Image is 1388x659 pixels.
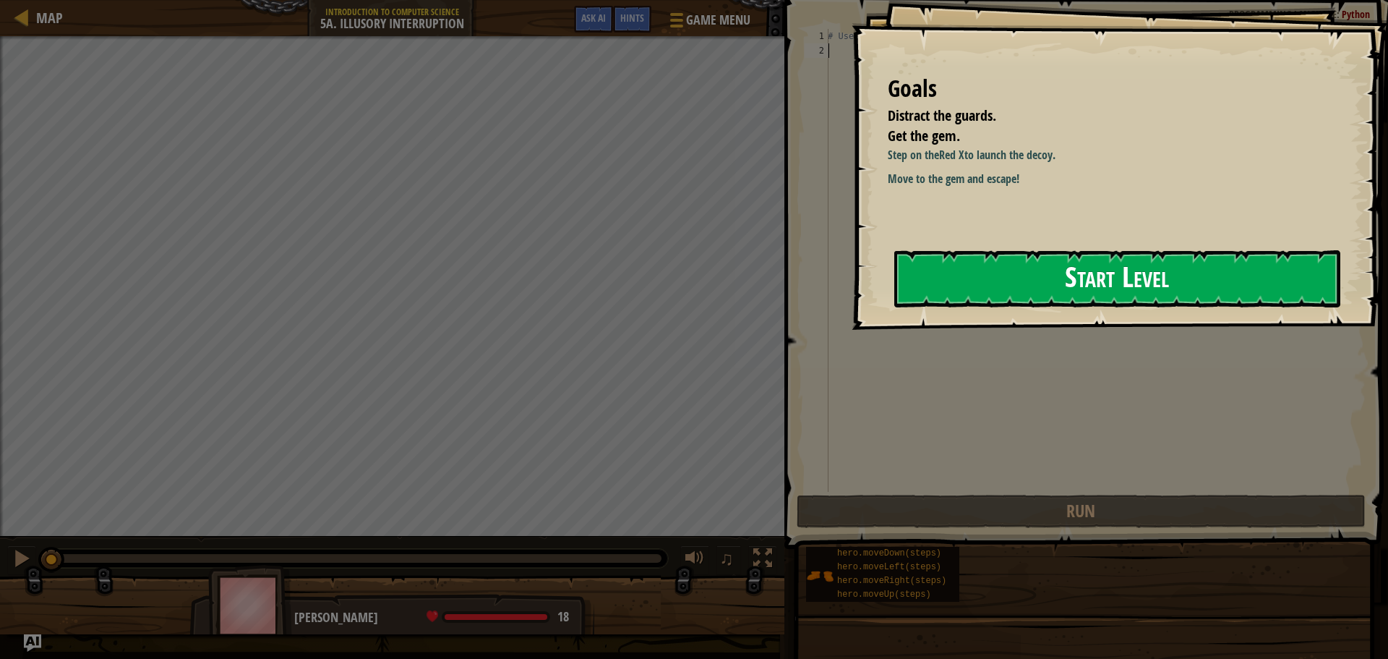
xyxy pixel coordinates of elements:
[837,548,941,558] span: hero.moveDown(steps)
[805,29,828,43] div: 1
[888,106,996,125] span: Distract the guards.
[659,6,759,40] button: Game Menu
[36,8,63,27] span: Map
[837,590,931,600] span: hero.moveUp(steps)
[581,11,606,25] span: Ask AI
[870,106,1334,127] li: Distract the guards.
[29,8,63,27] a: Map
[620,11,644,25] span: Hints
[888,171,1348,187] p: Move to the gem and escape!
[574,6,613,33] button: Ask AI
[24,634,41,652] button: Ask AI
[686,11,750,30] span: Game Menu
[888,126,960,145] span: Get the gem.
[719,548,734,569] span: ♫
[837,576,946,586] span: hero.moveRight(steps)
[894,250,1340,307] button: Start Level
[7,545,36,575] button: Ctrl + P: Pause
[806,562,834,590] img: portrait.png
[748,545,777,575] button: Toggle fullscreen
[427,611,569,624] div: health: 18 / 18
[805,43,828,58] div: 2
[294,608,580,627] div: [PERSON_NAME]
[837,562,941,572] span: hero.moveLeft(steps)
[870,126,1334,147] li: Get the gem.
[797,495,1366,528] button: Run
[888,72,1337,106] div: Goals
[939,147,964,163] strong: Red X
[557,608,569,626] span: 18
[208,565,292,645] img: thang_avatar_frame.png
[888,147,1348,163] p: Step on the to launch the decoy.
[680,545,709,575] button: Adjust volume
[716,545,741,575] button: ♫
